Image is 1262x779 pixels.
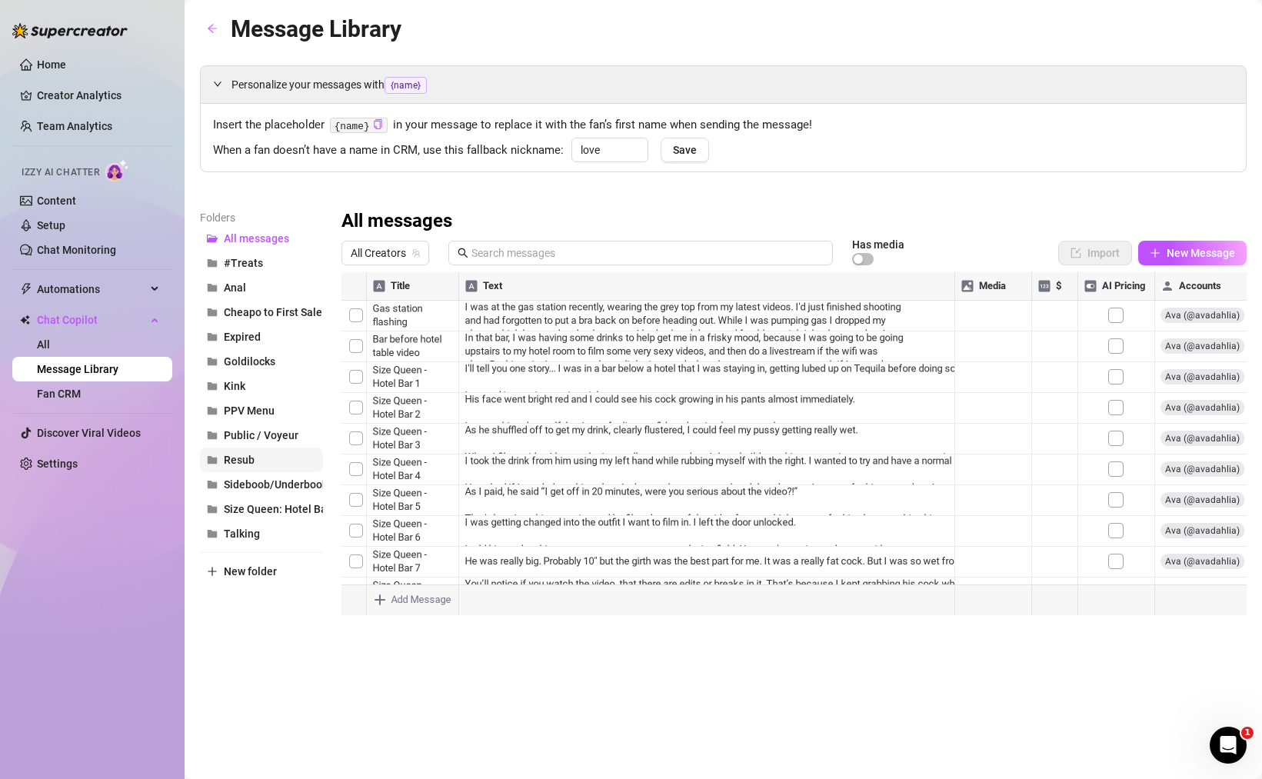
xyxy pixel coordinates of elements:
input: Search messages [471,245,824,261]
button: Import [1058,241,1132,265]
img: AI Chatter [105,159,129,181]
span: When a fan doesn’t have a name in CRM, use this fallback nickname: [213,141,564,160]
a: Settings [37,458,78,470]
span: search [458,248,468,258]
span: folder [207,405,218,416]
span: expanded [213,79,222,88]
span: All Creators [351,241,420,265]
article: Folders [200,209,323,226]
span: New Message [1167,247,1235,259]
span: New folder [224,565,277,578]
button: Click to Copy [373,119,383,131]
a: All [37,338,50,351]
img: logo-BBDzfeDw.svg [12,23,128,38]
button: PPV Menu [200,398,323,423]
span: Cheapo to First Sale [224,306,322,318]
span: Insert the placeholder in your message to replace it with the fan’s first name when sending the m... [213,116,1234,135]
span: Goldilocks [224,355,275,368]
button: #Treats [200,251,323,275]
span: Public / Voyeur [224,429,298,441]
span: Kink [224,380,245,392]
a: Creator Analytics [37,83,160,108]
button: Size Queen: Hotel Bar/Table [200,497,323,521]
span: Talking [224,528,260,540]
button: Anal [200,275,323,300]
span: plus [207,566,218,577]
span: folder [207,331,218,342]
span: Expired [224,331,261,343]
iframe: Intercom live chat [1210,727,1247,764]
a: Home [37,58,66,71]
a: Discover Viral Videos [37,427,141,439]
code: {name} [330,118,388,134]
span: Personalize your messages with [231,76,1234,94]
button: All messages [200,226,323,251]
span: PPV Menu [224,404,275,417]
span: 1 [1241,727,1254,739]
a: Setup [37,219,65,231]
article: Message Library [231,11,401,47]
button: Talking [200,521,323,546]
span: folder [207,454,218,465]
span: Chat Copilot [37,308,146,332]
span: folder [207,356,218,367]
button: Goldilocks [200,349,323,374]
span: folder [207,479,218,490]
span: Sideboob/Underboob [224,478,328,491]
button: Public / Voyeur [200,423,323,448]
button: Cheapo to First Sale [200,300,323,325]
span: Anal [224,281,246,294]
img: Chat Copilot [20,315,30,325]
span: Save [673,144,697,156]
span: team [411,248,421,258]
a: Fan CRM [37,388,81,400]
button: Sideboob/Underboob [200,472,323,497]
span: #Treats [224,257,263,269]
a: Team Analytics [37,120,112,132]
span: plus [1150,248,1160,258]
span: folder-open [207,233,218,244]
span: folder [207,430,218,441]
a: Content [37,195,76,207]
div: Personalize your messages with{name} [201,66,1246,103]
a: Message Library [37,363,118,375]
span: arrow-left [207,23,218,34]
button: New Message [1138,241,1247,265]
span: All messages [224,232,289,245]
button: Save [661,138,709,162]
span: copy [373,119,383,129]
span: folder [207,504,218,514]
span: folder [207,528,218,539]
button: New folder [200,559,323,584]
h3: All messages [341,209,452,234]
span: Resub [224,454,255,466]
span: Size Queen: Hotel Bar/Table [224,503,363,515]
span: {name} [385,77,427,94]
span: Automations [37,277,146,301]
button: Expired [200,325,323,349]
span: folder [207,307,218,318]
a: Chat Monitoring [37,244,116,256]
article: Has media [852,240,904,249]
button: Resub [200,448,323,472]
span: folder [207,258,218,268]
span: Izzy AI Chatter [22,165,99,180]
span: folder [207,381,218,391]
span: folder [207,282,218,293]
span: thunderbolt [20,283,32,295]
button: Kink [200,374,323,398]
